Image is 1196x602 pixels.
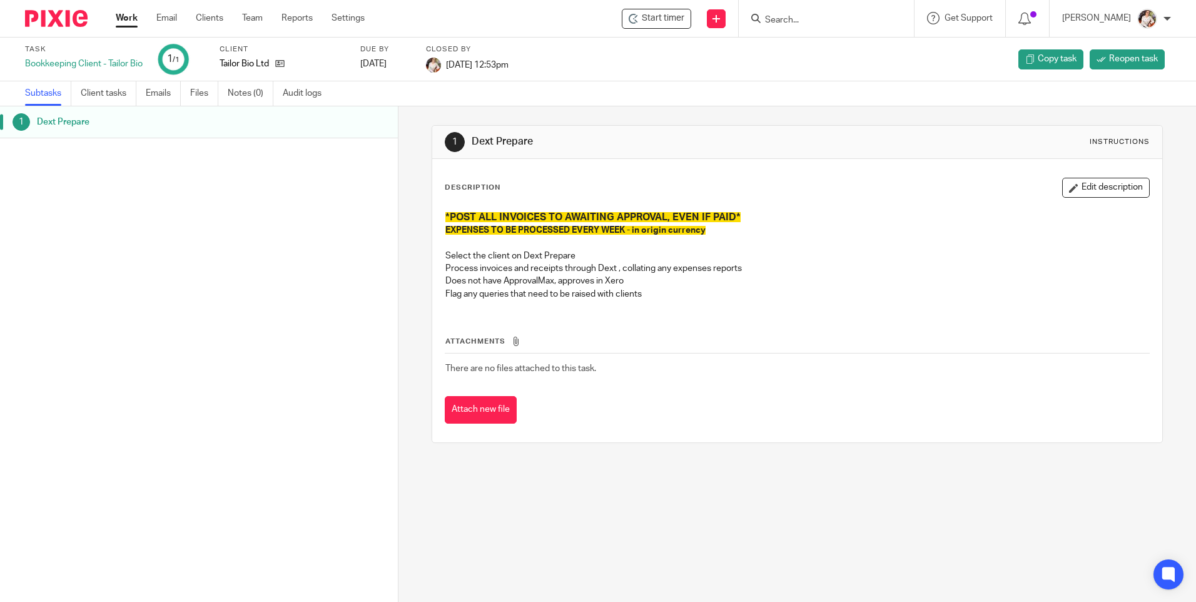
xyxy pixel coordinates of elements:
[445,250,1148,262] p: Select the client on Dext Prepare
[472,135,824,148] h1: Dext Prepare
[228,81,273,106] a: Notes (0)
[332,12,365,24] a: Settings
[167,52,180,66] div: 1
[445,338,505,345] span: Attachments
[283,81,331,106] a: Audit logs
[445,183,500,193] p: Description
[190,81,218,106] a: Files
[446,60,509,69] span: [DATE] 12:53pm
[281,12,313,24] a: Reports
[622,9,691,29] div: Tailor Bio Ltd - Bookkeeping Client - Tailor Bio
[1109,53,1158,65] span: Reopen task
[1018,49,1083,69] a: Copy task
[146,81,181,106] a: Emails
[1090,137,1150,147] div: Instructions
[642,12,684,25] span: Start timer
[445,262,1148,275] p: Process invoices and receipts through Dext , collating any expenses reports
[360,44,410,54] label: Due by
[25,10,88,27] img: Pixie
[13,113,30,131] div: 1
[445,226,706,235] span: EXPENSES TO BE PROCESSED EVERY WEEK - in origin currency
[220,44,345,54] label: Client
[242,12,263,24] a: Team
[196,12,223,24] a: Clients
[37,113,270,131] h1: Dext Prepare
[220,58,269,70] p: Tailor Bio Ltd
[445,275,1148,287] p: Does not have ApprovalMax, approves in Xero
[25,44,143,54] label: Task
[173,56,180,63] small: /1
[426,58,441,73] img: Kayleigh%20Henson.jpeg
[445,288,1148,300] p: Flag any queries that need to be raised with clients
[445,364,596,373] span: There are no files attached to this task.
[1137,9,1157,29] img: Kayleigh%20Henson.jpeg
[445,212,741,222] span: *POST ALL INVOICES TO AWAITING APPROVAL, EVEN IF PAID*
[1090,49,1165,69] a: Reopen task
[116,12,138,24] a: Work
[945,14,993,23] span: Get Support
[360,58,410,70] div: [DATE]
[1038,53,1077,65] span: Copy task
[25,58,143,70] div: Bookkeeping Client - Tailor Bio
[1062,178,1150,198] button: Edit description
[764,15,876,26] input: Search
[1062,12,1131,24] p: [PERSON_NAME]
[426,44,509,54] label: Closed by
[25,81,71,106] a: Subtasks
[445,396,517,424] button: Attach new file
[81,81,136,106] a: Client tasks
[156,12,177,24] a: Email
[445,132,465,152] div: 1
